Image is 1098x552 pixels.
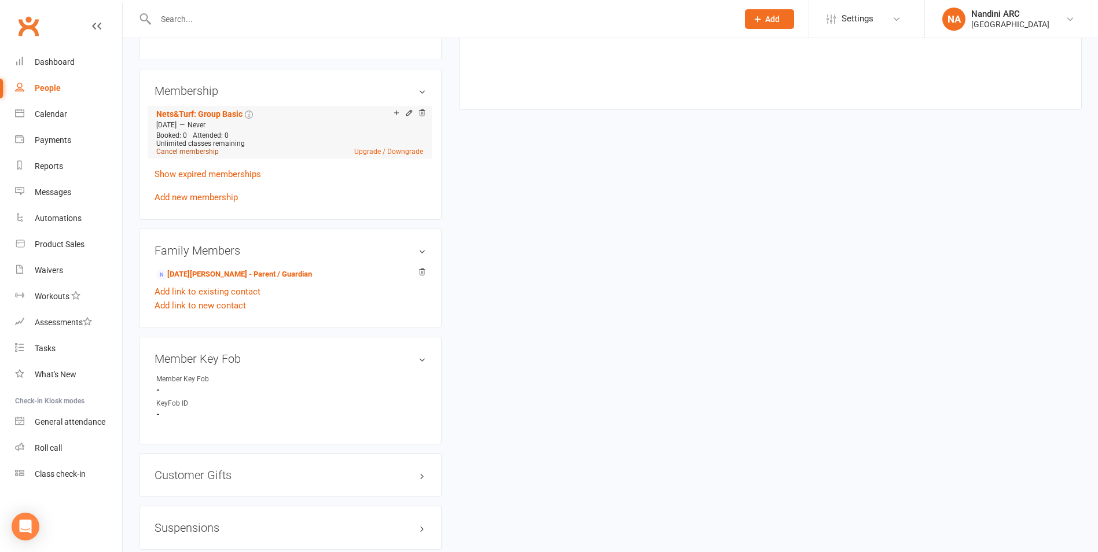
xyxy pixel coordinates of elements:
[15,179,122,205] a: Messages
[155,521,426,534] h3: Suspensions
[14,12,43,41] a: Clubworx
[155,192,238,203] a: Add new membership
[35,240,85,249] div: Product Sales
[155,352,426,365] h3: Member Key Fob
[35,266,63,275] div: Waivers
[155,469,426,481] h3: Customer Gifts
[35,417,105,426] div: General attendance
[15,362,122,388] a: What's New
[153,120,426,130] div: —
[15,205,122,231] a: Automations
[155,244,426,257] h3: Family Members
[188,121,205,129] span: Never
[156,385,426,395] strong: -
[35,109,67,119] div: Calendar
[35,318,92,327] div: Assessments
[15,310,122,336] a: Assessments
[15,101,122,127] a: Calendar
[155,299,246,312] a: Add link to new contact
[156,139,245,148] span: Unlimited classes remaining
[156,374,252,385] div: Member Key Fob
[35,161,63,171] div: Reports
[156,268,312,281] a: [DATE][PERSON_NAME] - Parent / Guardian
[35,135,71,145] div: Payments
[155,84,426,97] h3: Membership
[942,8,965,31] div: NA
[15,336,122,362] a: Tasks
[156,398,252,409] div: KeyFob ID
[15,75,122,101] a: People
[15,153,122,179] a: Reports
[765,14,780,24] span: Add
[35,370,76,379] div: What's New
[15,257,122,284] a: Waivers
[155,169,261,179] a: Show expired memberships
[156,121,177,129] span: [DATE]
[354,148,423,156] a: Upgrade / Downgrade
[35,292,69,301] div: Workouts
[35,469,86,479] div: Class check-in
[35,57,75,67] div: Dashboard
[15,231,122,257] a: Product Sales
[156,148,219,156] a: Cancel membership
[35,214,82,223] div: Automations
[156,131,187,139] span: Booked: 0
[971,19,1049,30] div: [GEOGRAPHIC_DATA]
[15,461,122,487] a: Class kiosk mode
[15,435,122,461] a: Roll call
[155,285,260,299] a: Add link to existing contact
[12,513,39,540] div: Open Intercom Messenger
[15,127,122,153] a: Payments
[35,344,56,353] div: Tasks
[156,409,426,419] strong: -
[745,9,794,29] button: Add
[35,187,71,197] div: Messages
[35,443,62,452] div: Roll call
[193,131,229,139] span: Attended: 0
[15,284,122,310] a: Workouts
[15,49,122,75] a: Dashboard
[971,9,1049,19] div: Nandini ARC
[842,6,873,32] span: Settings
[35,83,61,93] div: People
[152,11,730,27] input: Search...
[15,409,122,435] a: General attendance kiosk mode
[156,109,243,119] a: Nets&Turf: Group Basic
